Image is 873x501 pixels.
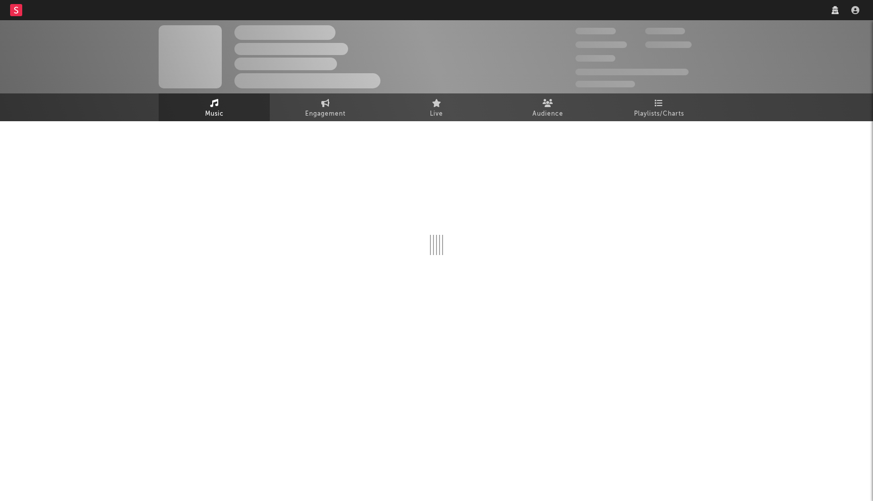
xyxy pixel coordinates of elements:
a: Audience [492,93,603,121]
span: Jump Score: 85.0 [575,81,635,87]
span: Music [205,108,224,120]
span: Live [430,108,443,120]
span: Audience [532,108,563,120]
a: Engagement [270,93,381,121]
span: 300,000 [575,28,616,34]
span: 100,000 [575,55,615,62]
span: Playlists/Charts [634,108,684,120]
a: Music [159,93,270,121]
span: 100,000 [645,28,685,34]
span: Engagement [305,108,346,120]
span: 1,000,000 [645,41,692,48]
a: Live [381,93,492,121]
span: 50,000,000 Monthly Listeners [575,69,689,75]
a: Playlists/Charts [603,93,714,121]
span: 50,000,000 [575,41,627,48]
